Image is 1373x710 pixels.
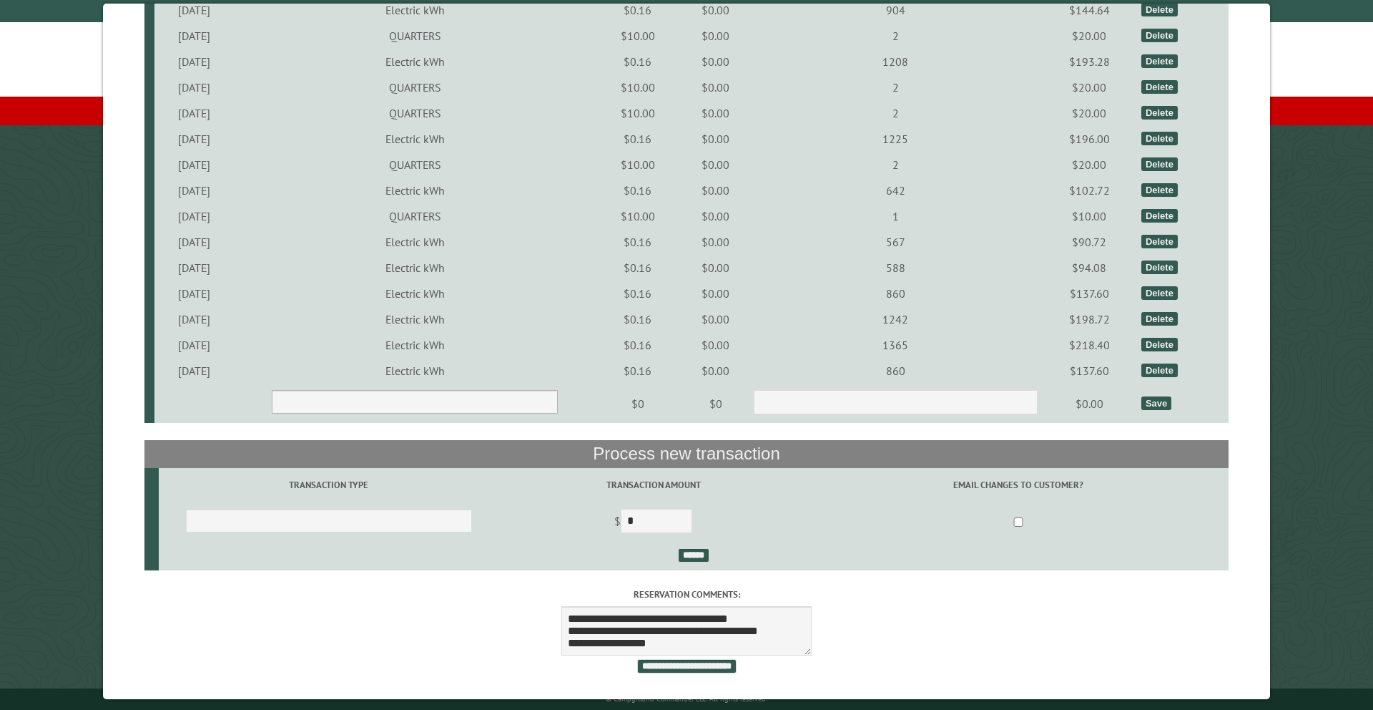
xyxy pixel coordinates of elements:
td: $137.60 [1040,358,1139,384]
td: $0.00 [680,203,751,229]
div: Delete [1141,157,1178,171]
td: 1225 [751,126,1040,152]
td: $20.00 [1040,23,1139,49]
td: Electric kWh [235,126,595,152]
div: Delete [1141,286,1178,300]
td: QUARTERS [235,152,595,177]
div: Delete [1141,80,1178,94]
td: $90.72 [1040,229,1139,255]
td: [DATE] [154,255,235,281]
td: 860 [751,358,1040,384]
td: $102.72 [1040,177,1139,203]
td: $0.16 [595,49,680,74]
td: Electric kWh [235,281,595,306]
td: $198.72 [1040,306,1139,332]
label: Transaction Amount [501,478,806,492]
div: Delete [1141,54,1178,68]
div: Delete [1141,312,1178,326]
td: $0.16 [595,255,680,281]
td: [DATE] [154,23,235,49]
td: $137.60 [1040,281,1139,306]
label: Email changes to customer? [810,478,1226,492]
td: $20.00 [1040,100,1139,126]
td: [DATE] [154,203,235,229]
td: [DATE] [154,49,235,74]
td: $0.00 [680,281,751,306]
td: $20.00 [1040,74,1139,100]
td: 1365 [751,332,1040,358]
td: $0.00 [680,229,751,255]
div: Delete [1141,235,1178,248]
td: QUARTERS [235,203,595,229]
td: 2 [751,23,1040,49]
div: Delete [1141,261,1178,274]
td: QUARTERS [235,23,595,49]
td: QUARTERS [235,100,595,126]
div: Delete [1141,3,1178,16]
td: $196.00 [1040,126,1139,152]
td: $0.16 [595,126,680,152]
td: 2 [751,100,1040,126]
td: $10.00 [595,100,680,126]
td: $218.40 [1040,332,1139,358]
td: $0 [680,384,751,424]
td: $0.00 [680,255,751,281]
td: 642 [751,177,1040,203]
td: $10.00 [595,152,680,177]
td: $0 [595,384,680,424]
td: [DATE] [154,74,235,100]
div: Delete [1141,364,1178,377]
td: 588 [751,255,1040,281]
div: Delete [1141,132,1178,145]
td: [DATE] [154,306,235,332]
td: 2 [751,74,1040,100]
td: $20.00 [1040,152,1139,177]
td: [DATE] [154,332,235,358]
td: $0.00 [680,332,751,358]
td: [DATE] [154,229,235,255]
td: [DATE] [154,126,235,152]
td: [DATE] [154,281,235,306]
td: $0.16 [595,358,680,384]
td: $0.16 [595,281,680,306]
td: $10.00 [595,23,680,49]
div: Save [1141,397,1171,410]
label: Transaction Type [161,478,497,492]
td: 2 [751,152,1040,177]
td: $0.00 [680,152,751,177]
div: Delete [1141,338,1178,351]
td: QUARTERS [235,74,595,100]
td: [DATE] [154,177,235,203]
td: 1242 [751,306,1040,332]
td: 1208 [751,49,1040,74]
td: $0.00 [680,306,751,332]
td: [DATE] [154,100,235,126]
label: Reservation comments: [144,588,1229,601]
td: $10.00 [1040,203,1139,229]
td: Electric kWh [235,177,595,203]
td: $0.00 [680,49,751,74]
td: $ [499,502,808,543]
td: [DATE] [154,358,235,384]
small: © Campground Commander LLC. All rights reserved. [606,694,767,704]
td: [DATE] [154,152,235,177]
td: Electric kWh [235,255,595,281]
td: $0.00 [680,358,751,384]
td: $94.08 [1040,255,1139,281]
td: 860 [751,281,1040,306]
td: $10.00 [595,203,680,229]
div: Delete [1141,106,1178,120]
td: $10.00 [595,74,680,100]
td: $193.28 [1040,49,1139,74]
td: Electric kWh [235,49,595,74]
td: 1 [751,203,1040,229]
td: $0.00 [680,100,751,126]
td: $0.16 [595,177,680,203]
td: $0.00 [680,74,751,100]
td: $0.00 [680,177,751,203]
td: Electric kWh [235,332,595,358]
td: $0.00 [680,23,751,49]
td: $0.16 [595,229,680,255]
td: Electric kWh [235,358,595,384]
td: $0.00 [680,126,751,152]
